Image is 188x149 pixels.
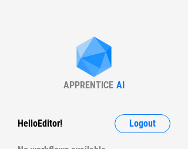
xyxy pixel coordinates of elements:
[115,114,170,133] button: Logout
[129,119,156,128] span: Logout
[18,114,62,133] div: Hello Editor !
[63,80,113,91] div: APPRENTICE
[116,80,125,91] div: AI
[70,37,117,80] img: Apprentice AI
